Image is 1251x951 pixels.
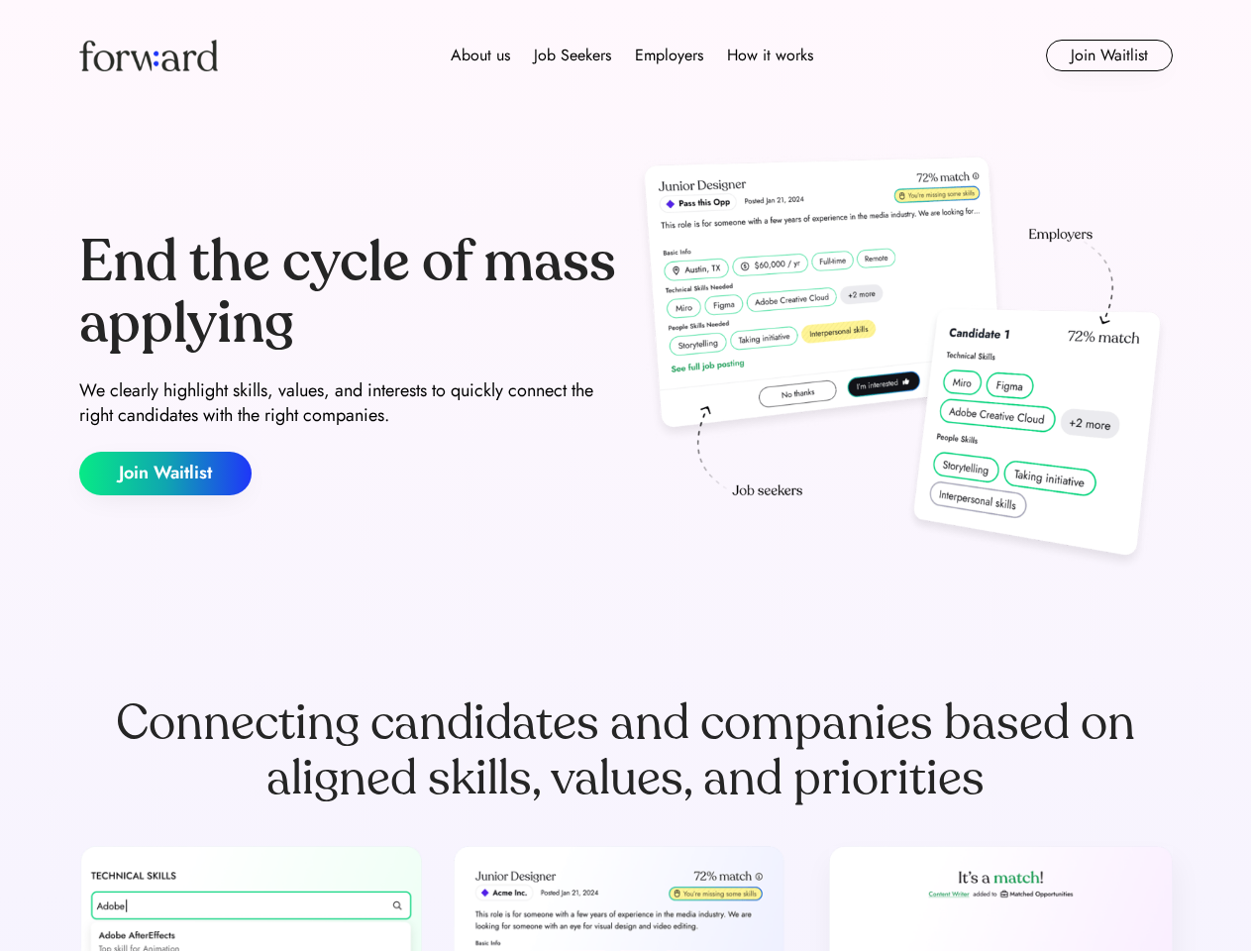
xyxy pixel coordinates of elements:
img: hero-image.png [634,151,1173,577]
div: We clearly highlight skills, values, and interests to quickly connect the right candidates with t... [79,378,618,428]
button: Join Waitlist [1046,40,1173,71]
img: Forward logo [79,40,218,71]
div: Job Seekers [534,44,611,67]
div: About us [451,44,510,67]
div: End the cycle of mass applying [79,232,618,354]
button: Join Waitlist [79,452,252,495]
div: How it works [727,44,813,67]
div: Connecting candidates and companies based on aligned skills, values, and priorities [79,695,1173,806]
div: Employers [635,44,703,67]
